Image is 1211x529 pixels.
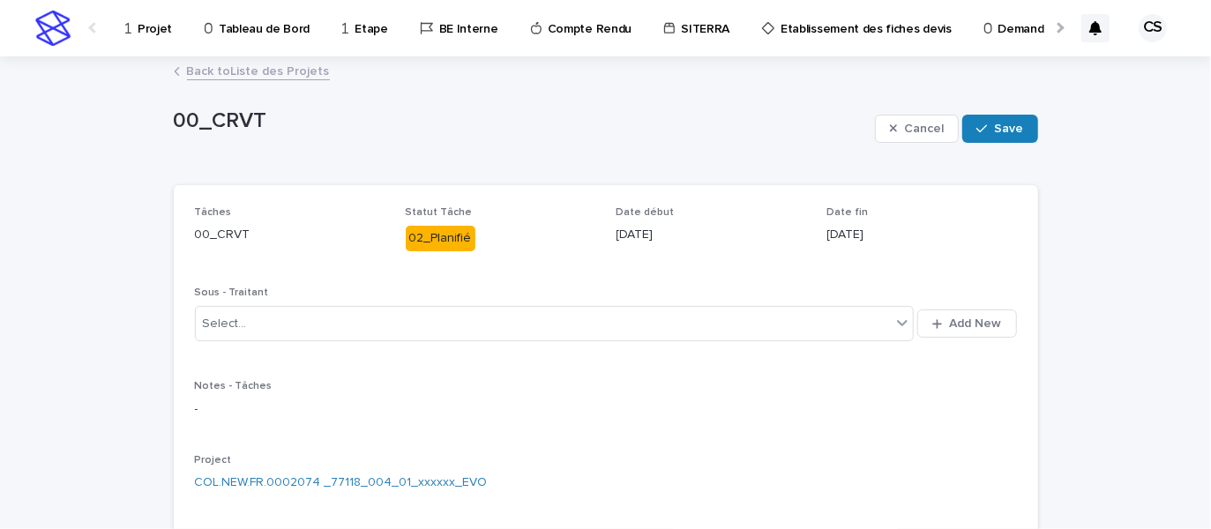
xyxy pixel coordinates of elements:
[195,287,269,298] span: Sous - Traitant
[1139,14,1167,42] div: CS
[950,317,1002,330] span: Add New
[195,473,488,492] a: COL.NEW.FR.0002074 _77118_004_01_xxxxxx_EVO
[203,315,247,333] div: Select...
[827,207,869,218] span: Date fin
[827,226,1017,244] p: [DATE]
[195,455,232,466] span: Project
[962,115,1037,143] button: Save
[617,226,806,244] p: [DATE]
[406,207,473,218] span: Statut Tâche
[35,11,71,46] img: stacker-logo-s-only.png
[195,226,385,244] p: 00_CRVT
[904,123,944,135] span: Cancel
[406,226,475,251] div: 02_Planifié
[917,309,1016,338] button: Add New
[174,108,868,134] p: 00_CRVT
[195,400,1017,419] p: -
[195,207,232,218] span: Tâches
[875,115,960,143] button: Cancel
[195,381,273,391] span: Notes - Tâches
[617,207,675,218] span: Date début
[187,60,330,80] a: Back toListe des Projets
[995,123,1024,135] span: Save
